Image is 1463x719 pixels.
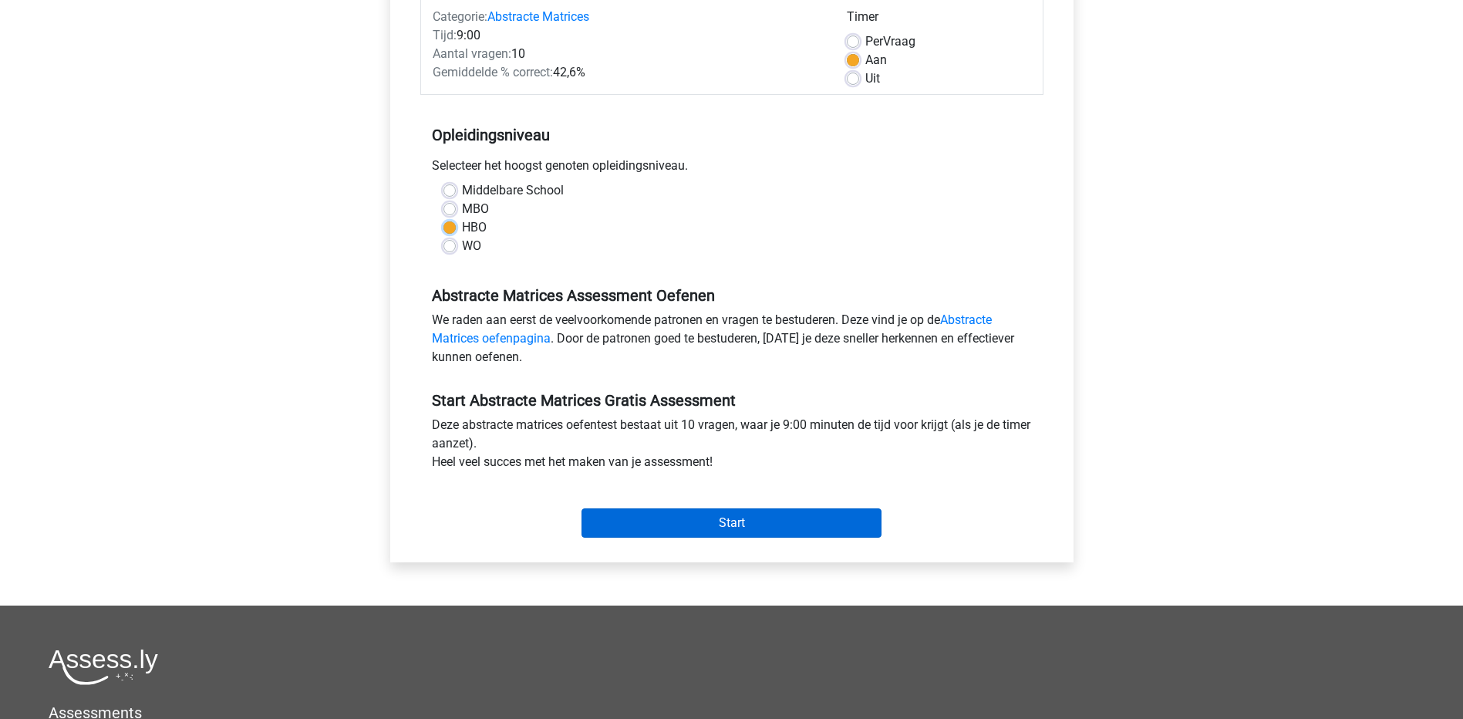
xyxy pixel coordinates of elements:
[433,46,511,61] span: Aantal vragen:
[865,34,883,49] span: Per
[462,218,487,237] label: HBO
[462,181,564,200] label: Middelbare School
[432,391,1032,410] h5: Start Abstracte Matrices Gratis Assessment
[432,286,1032,305] h5: Abstracte Matrices Assessment Oefenen
[865,32,915,51] label: Vraag
[581,508,882,538] input: Start
[847,8,1031,32] div: Timer
[421,26,835,45] div: 9:00
[420,157,1043,181] div: Selecteer het hoogst genoten opleidingsniveau.
[420,311,1043,373] div: We raden aan eerst de veelvoorkomende patronen en vragen te bestuderen. Deze vind je op de . Door...
[49,649,158,685] img: Assessly logo
[432,120,1032,150] h5: Opleidingsniveau
[433,28,457,42] span: Tijd:
[433,65,553,79] span: Gemiddelde % correct:
[865,69,880,88] label: Uit
[433,9,487,24] span: Categorie:
[865,51,887,69] label: Aan
[421,45,835,63] div: 10
[462,200,489,218] label: MBO
[462,237,481,255] label: WO
[487,9,589,24] a: Abstracte Matrices
[421,63,835,82] div: 42,6%
[420,416,1043,478] div: Deze abstracte matrices oefentest bestaat uit 10 vragen, waar je 9:00 minuten de tijd voor krijgt...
